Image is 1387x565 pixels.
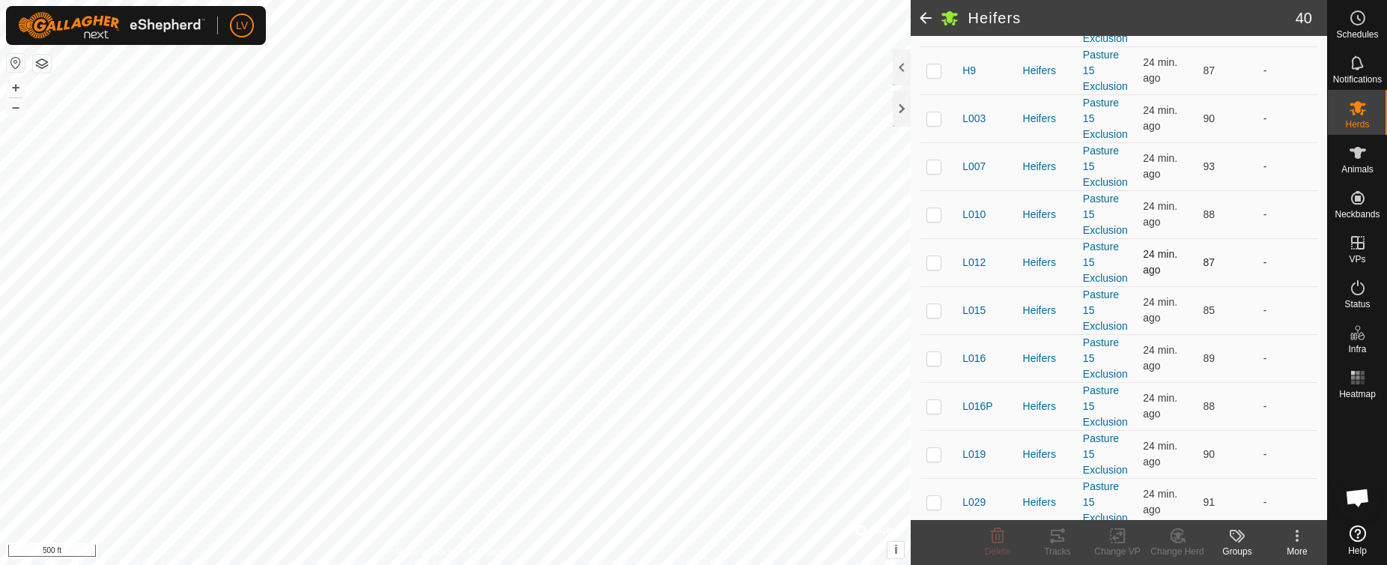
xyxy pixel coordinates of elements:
div: Heifers [1023,447,1071,462]
span: LV [236,18,248,34]
img: Gallagher Logo [18,12,205,39]
span: Status [1344,300,1370,309]
td: - [1257,334,1317,382]
span: L010 [962,207,986,223]
div: Heifers [1023,399,1071,414]
a: Open chat [1335,475,1380,520]
div: Groups [1207,545,1267,558]
span: Infra [1348,345,1366,354]
span: L029 [962,495,986,510]
span: 88 [1204,400,1215,412]
span: L003 [962,111,986,127]
span: Schedules [1336,30,1378,39]
span: Aug 27, 2025, 3:36 PM [1143,248,1177,276]
div: Heifers [1023,303,1071,318]
span: Animals [1341,165,1374,174]
a: Privacy Policy [396,546,452,559]
div: Change Herd [1147,545,1207,558]
td: - [1257,46,1317,94]
td: - [1257,94,1317,142]
button: + [7,79,25,97]
td: - [1257,190,1317,238]
td: - [1257,238,1317,286]
span: Aug 27, 2025, 3:36 PM [1143,440,1177,468]
span: VPs [1349,255,1365,264]
div: Change VP [1087,545,1147,558]
span: L015 [962,303,986,318]
span: Notifications [1333,75,1382,84]
a: Pasture 15 Exclusion [1083,1,1128,44]
span: Aug 27, 2025, 3:36 PM [1143,104,1177,132]
div: Heifers [1023,255,1071,271]
td: - [1257,286,1317,334]
span: L016 [962,351,986,366]
td: - [1257,478,1317,526]
a: Pasture 15 Exclusion [1083,97,1128,140]
span: 91 [1204,496,1215,508]
td: - [1257,142,1317,190]
a: Pasture 15 Exclusion [1083,384,1128,428]
button: Reset Map [7,54,25,72]
span: Neckbands [1335,210,1380,219]
span: Delete [985,546,1011,557]
a: Contact Us [470,546,515,559]
span: 40 [1296,7,1312,29]
span: Aug 27, 2025, 3:36 PM [1143,296,1177,324]
div: Tracks [1028,545,1087,558]
span: 90 [1204,448,1215,460]
span: L012 [962,255,986,271]
span: Aug 27, 2025, 3:36 PM [1143,56,1177,84]
a: Pasture 15 Exclusion [1083,432,1128,476]
h2: Heifers [968,9,1295,27]
div: Heifers [1023,495,1071,510]
a: Pasture 15 Exclusion [1083,241,1128,284]
a: Pasture 15 Exclusion [1083,288,1128,332]
div: Heifers [1023,111,1071,127]
span: Aug 27, 2025, 3:36 PM [1143,152,1177,180]
span: 93 [1204,160,1215,172]
a: Pasture 15 Exclusion [1083,49,1128,92]
a: Pasture 15 Exclusion [1083,193,1128,236]
span: 87 [1204,256,1215,268]
span: i [894,543,897,556]
span: 87 [1204,64,1215,76]
span: Aug 27, 2025, 3:36 PM [1143,344,1177,372]
a: Help [1328,519,1387,561]
div: More [1267,545,1327,558]
div: Heifers [1023,351,1071,366]
span: Aug 27, 2025, 3:36 PM [1143,200,1177,228]
span: Help [1348,546,1367,555]
span: H9 [962,63,976,79]
a: Pasture 15 Exclusion [1083,145,1128,188]
span: L007 [962,159,986,175]
span: L019 [962,447,986,462]
span: 90 [1204,112,1215,124]
span: 85 [1204,304,1215,316]
span: L016P [962,399,992,414]
div: Heifers [1023,159,1071,175]
div: Heifers [1023,207,1071,223]
span: 88 [1204,208,1215,220]
span: 89 [1204,352,1215,364]
span: Heatmap [1339,390,1376,399]
a: Pasture 15 Exclusion [1083,480,1128,524]
button: Map Layers [33,55,51,73]
a: Pasture 15 Exclusion [1083,336,1128,380]
button: – [7,98,25,116]
td: - [1257,430,1317,478]
td: - [1257,382,1317,430]
span: Aug 27, 2025, 3:36 PM [1143,392,1177,420]
span: Aug 27, 2025, 3:36 PM [1143,488,1177,516]
span: Herds [1345,120,1369,129]
div: Heifers [1023,63,1071,79]
button: i [887,542,904,558]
